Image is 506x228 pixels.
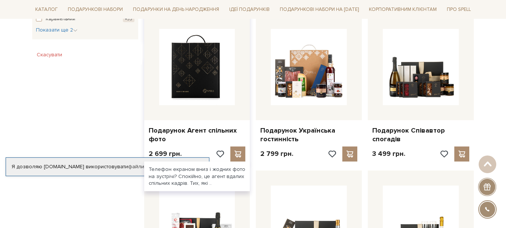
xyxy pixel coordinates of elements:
[6,163,209,170] div: Я дозволяю [DOMAIN_NAME] використовувати
[36,26,78,34] button: Показати ще 2
[159,29,235,105] img: Подарунок Агент спільних фото
[444,4,474,15] a: Про Spell
[149,126,246,144] a: Подарунок Агент спільних фото
[277,3,362,16] a: Подарункові набори на [DATE]
[144,162,250,191] div: Телефон екраном вниз і жодних фото на зустрічі? Спокійно, це агент вдалих спільних кадрів. Тих, я...
[65,4,126,15] a: Подарункові набори
[36,27,78,33] span: Показати ще 2
[372,126,469,144] a: Подарунок Співавтор спогадів
[128,163,162,170] a: файли cookie
[226,4,273,15] a: Ідеї подарунків
[32,49,67,61] button: Скасувати
[32,4,61,15] a: Каталог
[36,15,134,23] button: Карамельний +33
[372,149,405,158] p: 3 499 грн.
[130,4,222,15] a: Подарунки на День народження
[260,126,357,144] a: Подарунок Українська гостинність
[149,149,182,158] p: 2 699 грн.
[46,15,75,23] span: Карамельний
[123,16,134,22] span: +33
[366,3,440,16] a: Корпоративним клієнтам
[260,149,293,158] p: 2 799 грн.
